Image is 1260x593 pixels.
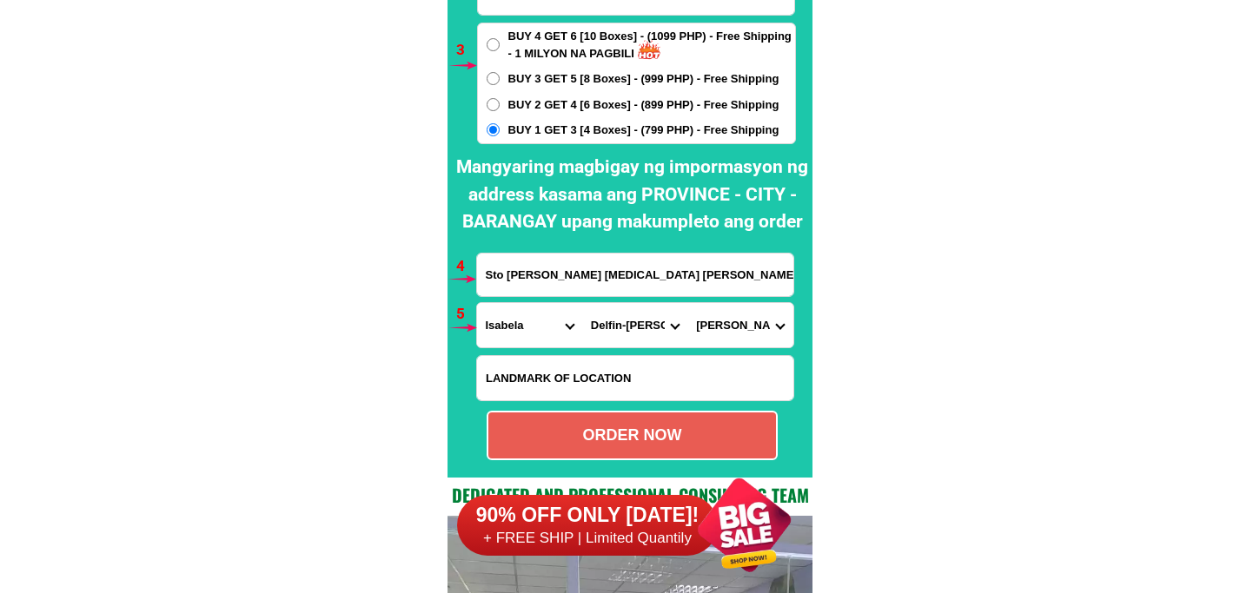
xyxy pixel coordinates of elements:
h6: + FREE SHIP | Limited Quantily [457,529,718,548]
input: BUY 1 GET 3 [4 Boxes] - (799 PHP) - Free Shipping [487,123,500,136]
select: Select province [477,303,582,347]
input: Input address [477,254,793,296]
input: BUY 2 GET 4 [6 Boxes] - (899 PHP) - Free Shipping [487,98,500,111]
span: BUY 3 GET 5 [8 Boxes] - (999 PHP) - Free Shipping [508,70,779,88]
div: ORDER NOW [488,424,776,447]
h2: Mangyaring magbigay ng impormasyon ng address kasama ang PROVINCE - CITY - BARANGAY upang makumpl... [452,154,812,236]
h2: Dedicated and professional consulting team [448,482,812,508]
h6: 90% OFF ONLY [DATE]! [457,503,718,529]
select: Select commune [687,303,792,347]
h6: 5 [456,303,476,326]
input: Input LANDMARKOFLOCATION [477,356,793,400]
span: BUY 4 GET 6 [10 Boxes] - (1099 PHP) - Free Shipping - 1 MILYON NA PAGBILI [508,28,795,62]
span: BUY 2 GET 4 [6 Boxes] - (899 PHP) - Free Shipping [508,96,779,114]
h6: 3 [456,39,476,62]
span: BUY 1 GET 3 [4 Boxes] - (799 PHP) - Free Shipping [508,122,779,139]
input: BUY 3 GET 5 [8 Boxes] - (999 PHP) - Free Shipping [487,72,500,85]
h6: 4 [456,255,476,278]
input: BUY 4 GET 6 [10 Boxes] - (1099 PHP) - Free Shipping - 1 MILYON NA PAGBILI [487,38,500,51]
select: Select district [582,303,687,347]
